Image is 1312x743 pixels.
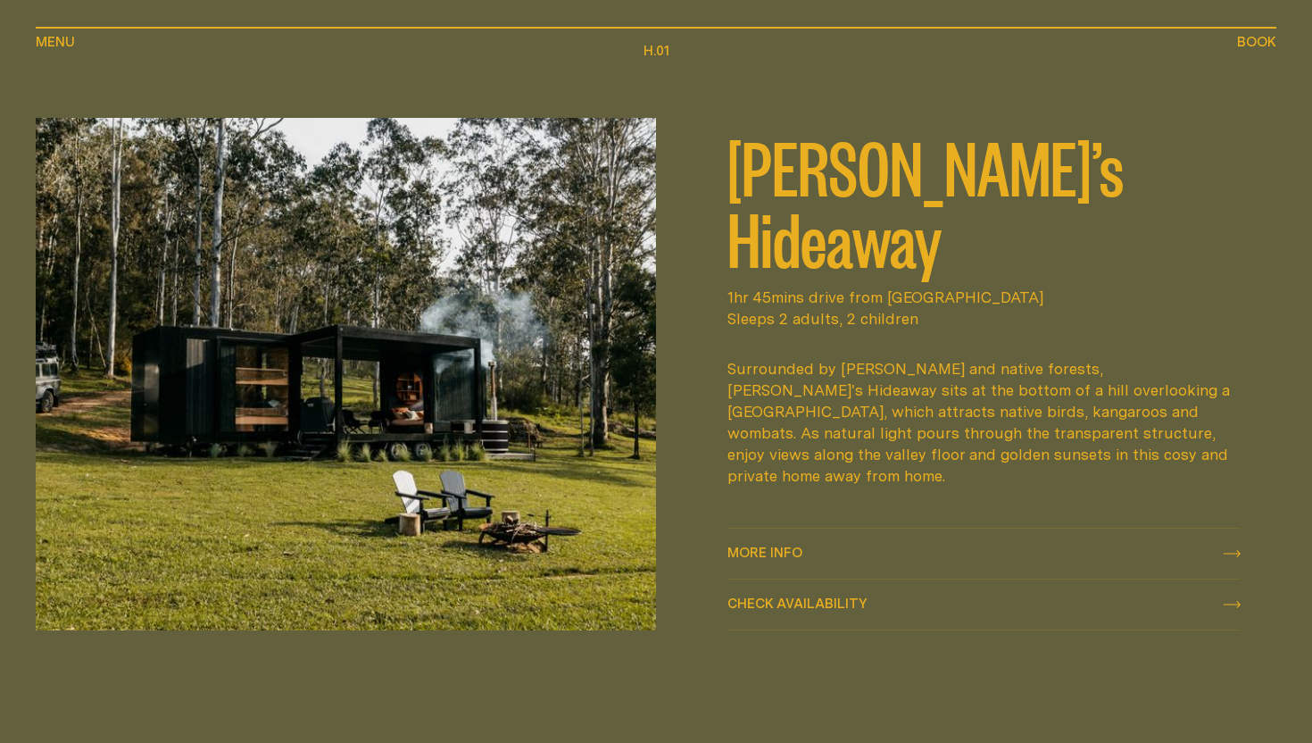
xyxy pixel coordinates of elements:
a: More info [727,529,1241,579]
span: Menu [36,35,75,48]
button: show menu [36,32,75,54]
button: check availability [727,580,1241,630]
span: More info [727,546,802,559]
h2: [PERSON_NAME]’s Hideaway [727,129,1241,272]
button: show booking tray [1237,32,1276,54]
div: Surrounded by [PERSON_NAME] and native forests, [PERSON_NAME]'s Hideaway sits at the bottom of a ... [727,358,1241,487]
span: Check availability [727,597,868,610]
span: Book [1237,35,1276,48]
span: 1hr 45mins drive from [GEOGRAPHIC_DATA] [727,287,1241,308]
span: Sleeps 2 adults, 2 children [727,308,1241,330]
